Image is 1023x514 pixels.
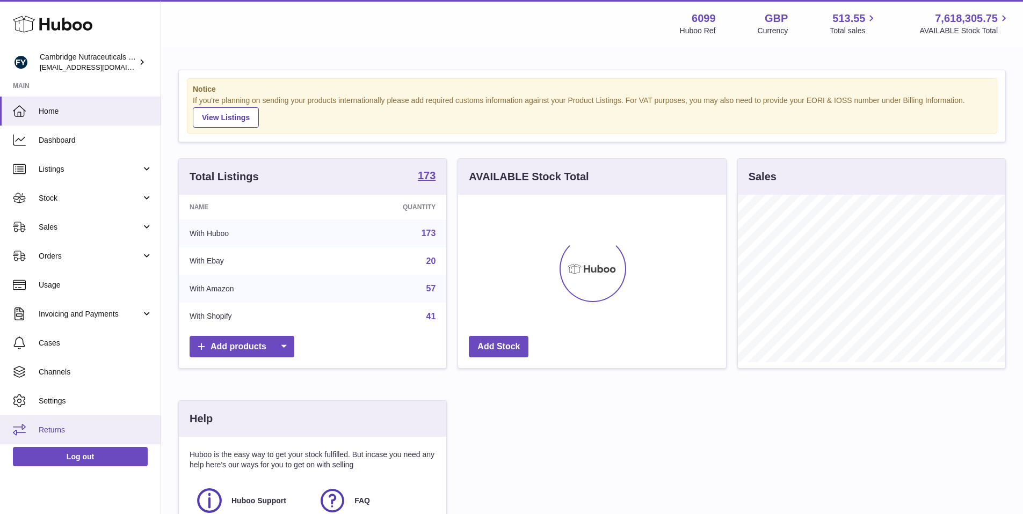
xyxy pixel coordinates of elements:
span: Returns [39,425,153,435]
span: Huboo Support [231,496,286,506]
span: AVAILABLE Stock Total [919,26,1010,36]
a: Log out [13,447,148,466]
strong: Notice [193,84,991,94]
p: Huboo is the easy way to get your stock fulfilled. But incase you need any help here's our ways f... [190,450,436,470]
h3: Help [190,412,213,426]
span: Orders [39,251,141,261]
div: Currency [758,26,788,36]
a: Add Stock [469,336,528,358]
span: 513.55 [832,11,865,26]
span: Channels [39,367,153,377]
span: Stock [39,193,141,203]
a: 57 [426,284,436,293]
td: With Shopify [179,303,325,331]
span: Cases [39,338,153,348]
span: Settings [39,396,153,406]
td: With Amazon [179,275,325,303]
strong: 6099 [692,11,716,26]
strong: 173 [418,170,436,181]
div: Cambridge Nutraceuticals Ltd [40,52,136,72]
span: Listings [39,164,141,174]
a: 20 [426,256,436,266]
th: Name [179,195,325,219]
span: 7,618,305.75 [935,11,998,26]
td: With Huboo [179,219,325,247]
span: Total sales [830,26,877,36]
h3: AVAILABLE Stock Total [469,170,589,184]
th: Quantity [325,195,447,219]
a: Add products [190,336,294,358]
a: 513.55 Total sales [830,11,877,36]
a: 173 [422,229,436,238]
span: Usage [39,280,153,290]
span: [EMAIL_ADDRESS][DOMAIN_NAME] [40,63,158,71]
div: Huboo Ref [680,26,716,36]
span: Sales [39,222,141,232]
td: With Ebay [179,247,325,275]
span: Home [39,106,153,116]
a: 173 [418,170,436,183]
a: 7,618,305.75 AVAILABLE Stock Total [919,11,1010,36]
span: FAQ [354,496,370,506]
img: huboo@camnutra.com [13,54,29,70]
a: View Listings [193,107,259,128]
span: Invoicing and Payments [39,309,141,319]
a: 41 [426,312,436,321]
strong: GBP [765,11,788,26]
span: Dashboard [39,135,153,145]
h3: Total Listings [190,170,259,184]
div: If you're planning on sending your products internationally please add required customs informati... [193,96,991,128]
h3: Sales [749,170,777,184]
